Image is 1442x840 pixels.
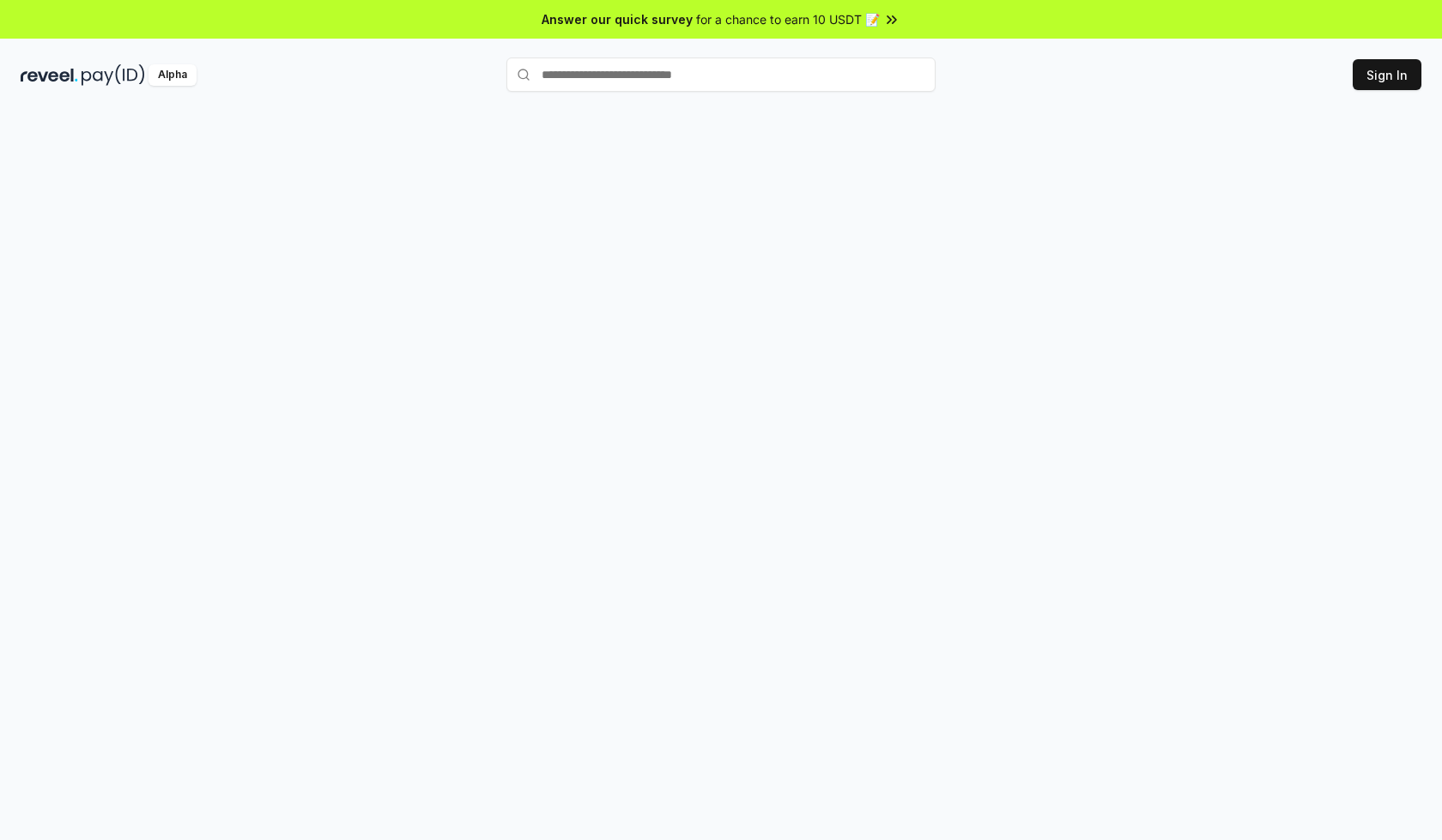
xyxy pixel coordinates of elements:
[82,64,145,86] img: pay_id
[696,10,880,28] span: for a chance to earn 10 USDT 📝
[21,64,78,86] img: reveel_dark
[542,10,693,28] span: Answer our quick survey
[148,64,197,86] div: Alpha
[1353,59,1421,90] button: Sign In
